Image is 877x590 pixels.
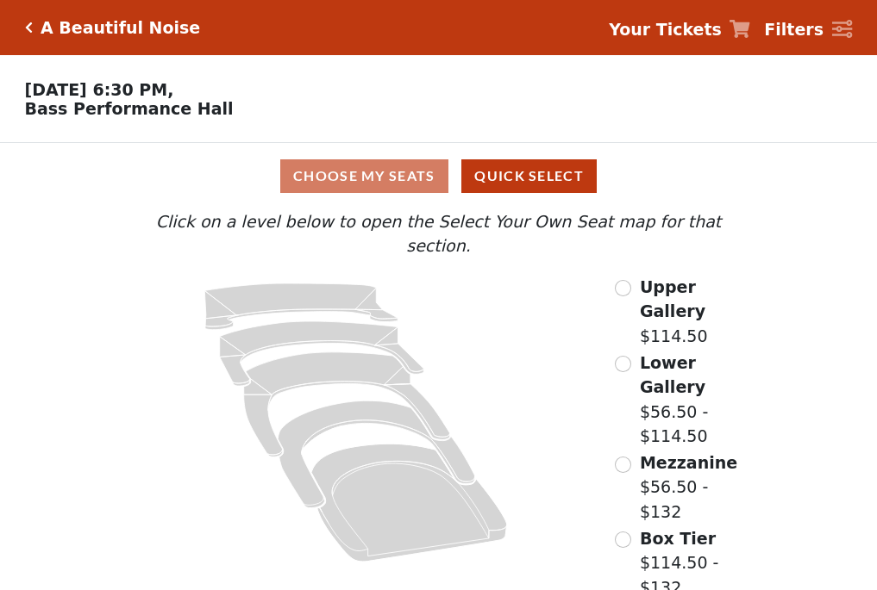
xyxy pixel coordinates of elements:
[25,22,33,34] a: Click here to go back to filters
[312,444,508,562] path: Orchestra / Parterre Circle - Seats Available: 27
[640,450,755,525] label: $56.50 - $132
[205,283,398,330] path: Upper Gallery - Seats Available: 298
[640,529,716,548] span: Box Tier
[640,351,755,449] label: $56.50 - $114.50
[122,209,755,258] p: Click on a level below to open the Select Your Own Seat map for that section.
[461,159,597,193] button: Quick Select
[640,453,737,472] span: Mezzanine
[220,321,424,386] path: Lower Gallery - Seats Available: 61
[640,277,705,321] span: Upper Gallery
[609,17,750,42] a: Your Tickets
[640,353,705,397] span: Lower Gallery
[640,275,755,349] label: $114.50
[609,20,722,39] strong: Your Tickets
[764,20,824,39] strong: Filters
[41,18,200,38] h5: A Beautiful Noise
[764,17,852,42] a: Filters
